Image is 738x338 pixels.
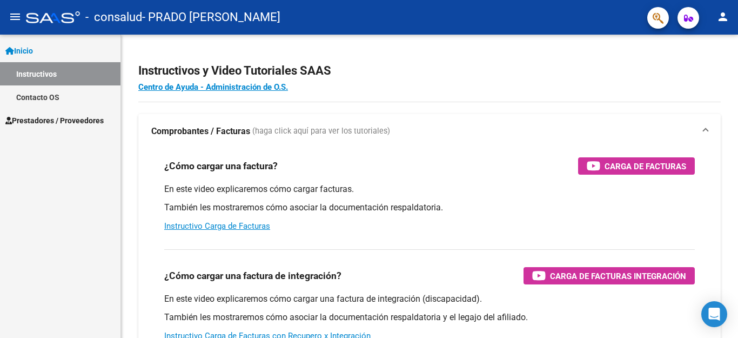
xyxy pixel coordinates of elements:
[151,125,250,137] strong: Comprobantes / Facturas
[164,183,695,195] p: En este video explicaremos cómo cargar facturas.
[716,10,729,23] mat-icon: person
[605,160,686,173] span: Carga de Facturas
[138,114,721,149] mat-expansion-panel-header: Comprobantes / Facturas (haga click aquí para ver los tutoriales)
[164,312,695,323] p: También les mostraremos cómo asociar la documentación respaldatoria y el legajo del afiliado.
[138,61,721,81] h2: Instructivos y Video Tutoriales SAAS
[142,5,280,29] span: - PRADO [PERSON_NAME]
[5,115,104,127] span: Prestadores / Proveedores
[578,157,695,175] button: Carga de Facturas
[164,158,278,174] h3: ¿Cómo cargar una factura?
[138,82,288,92] a: Centro de Ayuda - Administración de O.S.
[85,5,142,29] span: - consalud
[164,268,341,283] h3: ¿Cómo cargar una factura de integración?
[164,202,695,214] p: También les mostraremos cómo asociar la documentación respaldatoria.
[5,45,33,57] span: Inicio
[550,269,686,283] span: Carga de Facturas Integración
[701,301,727,327] div: Open Intercom Messenger
[164,293,695,305] p: En este video explicaremos cómo cargar una factura de integración (discapacidad).
[9,10,22,23] mat-icon: menu
[164,221,270,231] a: Instructivo Carga de Facturas
[252,125,390,137] span: (haga click aquí para ver los tutoriales)
[524,267,695,284] button: Carga de Facturas Integración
